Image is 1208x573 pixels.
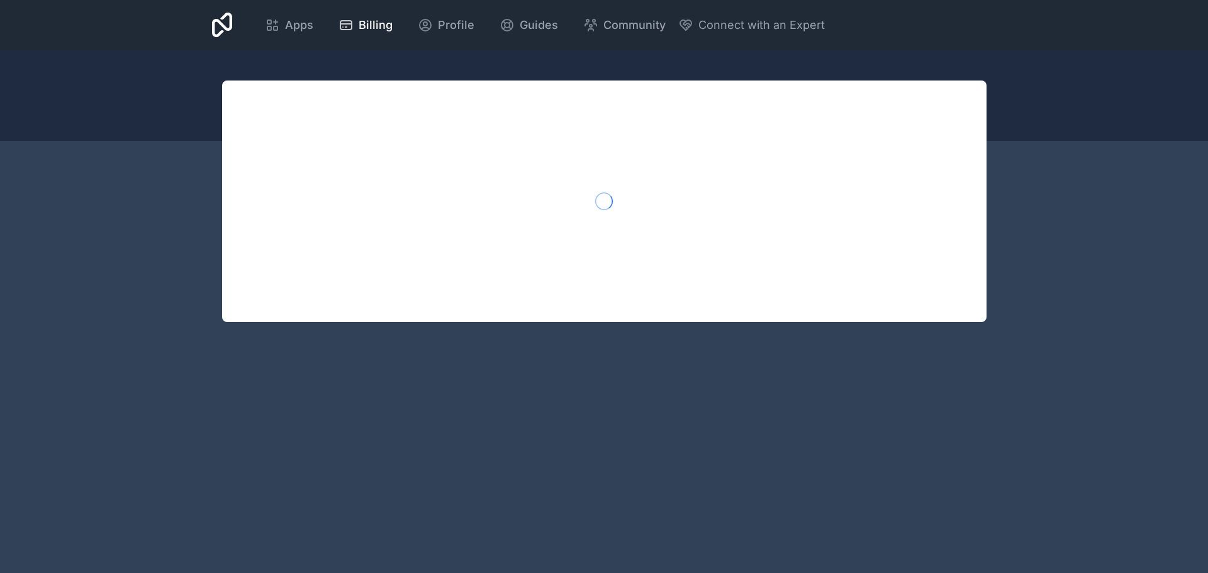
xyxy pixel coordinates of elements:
span: Apps [285,16,313,34]
button: Connect with an Expert [678,16,825,34]
a: Billing [328,11,403,39]
a: Community [573,11,676,39]
span: Profile [438,16,474,34]
a: Apps [255,11,323,39]
a: Guides [489,11,568,39]
a: Profile [408,11,484,39]
span: Connect with an Expert [698,16,825,34]
span: Community [603,16,666,34]
span: Billing [359,16,393,34]
span: Guides [520,16,558,34]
